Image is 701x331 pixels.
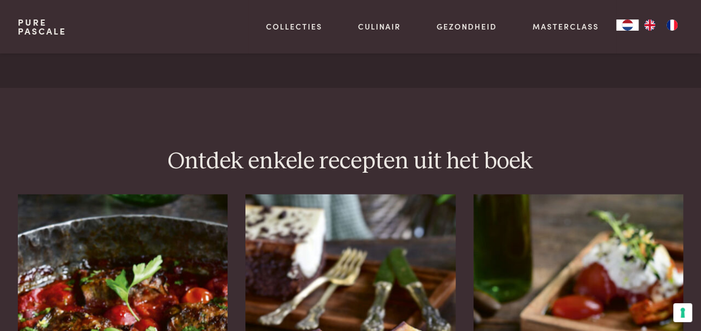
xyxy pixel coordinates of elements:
button: Uw voorkeuren voor toestemming voor trackingtechnologieën [673,303,692,322]
a: FR [661,20,683,31]
a: EN [639,20,661,31]
a: Gezondheid [437,21,497,32]
a: NL [616,20,639,31]
a: PurePascale [18,18,66,36]
div: Language [616,20,639,31]
a: Masterclass [532,21,598,32]
ul: Language list [639,20,683,31]
a: Culinair [358,21,401,32]
aside: Language selected: Nederlands [616,20,683,31]
h2: Ontdek enkele recepten uit het boek [18,147,683,177]
a: Collecties [266,21,322,32]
